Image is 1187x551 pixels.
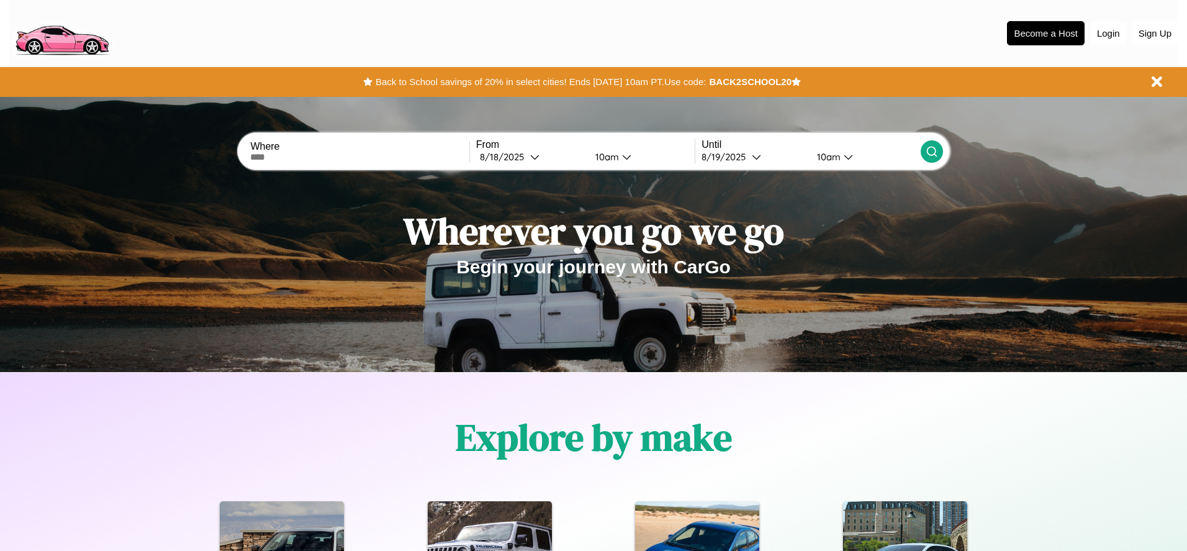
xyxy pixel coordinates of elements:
h1: Explore by make [456,412,732,463]
button: Login [1091,22,1126,45]
button: Become a Host [1007,21,1085,45]
div: 10am [811,151,844,163]
button: Back to School savings of 20% in select cities! Ends [DATE] 10am PT.Use code: [372,73,709,91]
button: 10am [585,150,695,163]
label: Until [702,139,920,150]
div: 8 / 18 / 2025 [480,151,530,163]
label: From [476,139,695,150]
button: Sign Up [1132,22,1178,45]
b: BACK2SCHOOL20 [709,76,792,87]
button: 8/18/2025 [476,150,585,163]
label: Where [250,141,469,152]
img: logo [9,6,114,58]
div: 10am [589,151,622,163]
button: 10am [807,150,920,163]
div: 8 / 19 / 2025 [702,151,752,163]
